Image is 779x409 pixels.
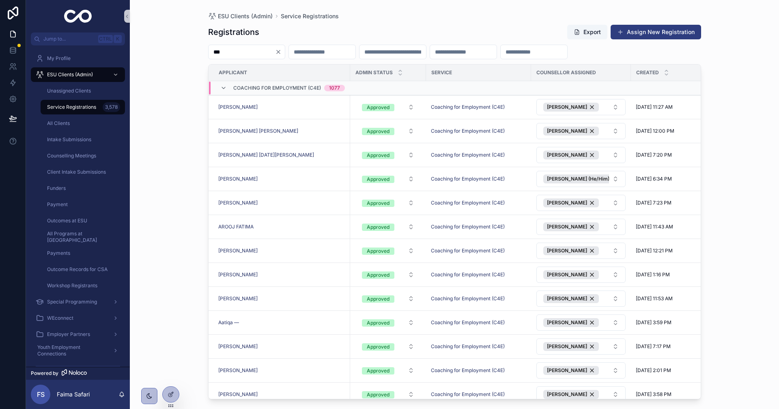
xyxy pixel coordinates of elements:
[41,100,125,114] a: Service Registrations3,578
[355,291,421,306] a: Select Button
[367,176,389,183] div: Approved
[41,278,125,293] a: Workshop Registrants
[218,391,258,398] span: [PERSON_NAME]
[536,386,626,403] button: Select Button
[41,84,125,98] a: Unassigned Clients
[218,128,345,134] a: [PERSON_NAME] [PERSON_NAME]
[536,171,626,187] button: Select Button
[41,116,125,131] a: All Clients
[218,224,254,230] a: AROOJ FATIMA
[218,128,298,134] a: [PERSON_NAME] [PERSON_NAME]
[281,12,339,20] span: Service Registrations
[431,104,505,110] span: Coaching for Employment (C4E)
[355,339,421,354] button: Select Button
[431,152,526,158] a: Coaching for Employment (C4E)
[218,271,258,278] span: [PERSON_NAME]
[355,147,421,163] a: Select Button
[536,338,626,355] a: Select Button
[543,318,599,327] button: Unselect 8
[218,104,258,110] span: [PERSON_NAME]
[431,69,452,76] span: Service
[536,194,626,211] a: Select Button
[431,295,526,302] a: Coaching for Employment (C4E)
[218,12,273,20] span: ESU Clients (Admin)
[636,152,672,158] span: [DATE] 7:20 PM
[536,69,596,76] span: Counsellor Assigned
[275,49,285,55] button: Clear
[431,128,526,134] a: Coaching for Employment (C4E)
[41,165,125,179] a: Client Intake Submissions
[431,200,505,206] a: Coaching for Employment (C4E)
[47,217,87,224] span: Outcomes at ESU
[219,69,247,76] span: Applicant
[218,343,258,350] span: [PERSON_NAME]
[208,26,259,38] h1: Registrations
[355,315,421,330] button: Select Button
[41,246,125,260] a: Payments
[31,295,125,309] a: Special Programming
[218,224,345,230] a: AROOJ FATIMA
[536,170,626,187] a: Select Button
[431,224,526,230] a: Coaching for Employment (C4E)
[431,271,505,278] a: Coaching for Employment (C4E)
[355,363,421,378] button: Select Button
[547,391,587,398] span: [PERSON_NAME]
[26,45,130,367] div: scrollable content
[431,295,505,302] a: Coaching for Employment (C4E)
[218,104,345,110] a: [PERSON_NAME]
[41,132,125,147] a: Intake Submissions
[636,176,702,182] a: [DATE] 6:34 PM
[218,200,345,206] a: [PERSON_NAME]
[636,367,671,374] span: [DATE] 2:01 PM
[47,169,106,175] span: Client Intake Submissions
[547,128,587,134] span: [PERSON_NAME]
[543,342,599,351] button: Unselect 61
[355,196,421,210] button: Select Button
[31,32,125,45] button: Jump to...CtrlK
[233,85,321,91] span: Coaching for Employment (C4E)
[367,367,389,375] div: Approved
[367,152,389,159] div: Approved
[431,176,505,182] span: Coaching for Employment (C4E)
[355,69,393,76] span: Admin Status
[218,391,345,398] a: [PERSON_NAME]
[47,331,90,338] span: Employer Partners
[536,243,626,259] button: Select Button
[218,176,258,182] a: [PERSON_NAME]
[218,200,258,206] a: [PERSON_NAME]
[31,370,58,377] span: Powered by
[355,220,421,234] button: Select Button
[543,174,621,183] button: Unselect 12
[41,149,125,163] a: Counselling Meetings
[636,343,702,350] a: [DATE] 7:17 PM
[536,218,626,235] a: Select Button
[431,343,526,350] a: Coaching for Employment (C4E)
[536,314,626,331] button: Select Button
[355,387,421,402] button: Select Button
[536,290,626,307] a: Select Button
[47,230,117,243] span: All Programs at [GEOGRAPHIC_DATA]
[536,146,626,164] a: Select Button
[636,152,702,158] a: [DATE] 7:20 PM
[218,152,345,158] a: [PERSON_NAME] [DATE][PERSON_NAME]
[431,367,505,374] a: Coaching for Employment (C4E)
[31,67,125,82] a: ESU Clients (Admin)
[636,128,674,134] span: [DATE] 12:00 PM
[47,71,93,78] span: ESU Clients (Admin)
[47,315,73,321] span: WEconnect
[431,343,505,350] a: Coaching for Employment (C4E)
[47,88,91,94] span: Unassigned Clients
[218,248,258,254] a: [PERSON_NAME]
[47,120,70,127] span: All Clients
[431,391,505,398] span: Coaching for Employment (C4E)
[367,343,389,351] div: Approved
[47,201,68,208] span: Payment
[636,176,672,182] span: [DATE] 6:34 PM
[218,367,258,374] span: [PERSON_NAME]
[543,294,599,303] button: Unselect 8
